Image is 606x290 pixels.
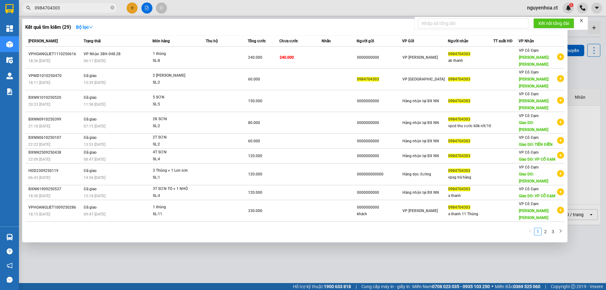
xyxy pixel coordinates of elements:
[519,142,552,147] span: Giao DĐ: TIÊN ĐIỀN
[402,172,431,176] span: Hàng dọc đường
[402,121,439,125] span: Hàng nhận tại BX NN
[279,39,298,43] span: Chưa cước
[153,211,200,218] div: SL: 11
[206,39,218,43] span: Thu hộ
[84,169,97,173] span: Đã giao
[519,55,549,67] span: [PERSON_NAME]: [PERSON_NAME]
[28,51,82,57] div: VPHOANGLIET1110250616
[448,154,470,158] span: 0984704303
[402,99,439,103] span: Hàng nhận tại BX NN
[35,4,109,11] input: Tìm tên, số ĐT hoặc mã đơn
[357,98,402,104] div: 0000000000
[153,204,200,211] div: 1 thùng
[519,157,555,162] span: Giao DĐ: VP CỔ ĐẠM
[89,25,93,29] span: down
[402,154,439,158] span: Hàng nhận tại BX NN
[153,123,200,130] div: SL: 2
[28,59,50,63] span: 18:36 [DATE]
[84,212,105,216] span: 09:47 [DATE]
[322,39,331,43] span: Nhãn
[448,211,493,217] div: a thanh 11 Thùng
[7,248,13,254] span: question-circle
[28,194,50,198] span: 18:30 [DATE]
[248,99,262,103] span: 150.000
[357,204,402,211] div: 0000000000
[542,228,549,235] li: 2
[248,139,260,143] span: 60.000
[533,18,574,28] button: Kết nối tổng đài
[557,119,564,126] span: plus-circle
[519,165,538,169] span: VP Cổ Đạm
[84,80,105,85] span: 15:39 [DATE]
[153,192,200,199] div: SL: 4
[357,138,402,145] div: 0000000000
[402,55,438,60] span: VP [PERSON_NAME]
[110,6,114,9] span: close-circle
[448,123,493,129] div: vpcd thu cước 60k n9/10
[519,92,538,96] span: VP Cổ Đạm
[84,102,105,107] span: 11:58 [DATE]
[557,53,564,60] span: plus-circle
[28,94,82,101] div: BXNN1010250520
[153,94,200,101] div: 5 SƠN
[448,139,470,143] span: 0984704303
[357,54,402,61] div: 0000000000
[519,48,538,53] span: VP Cổ Đạm
[84,187,97,191] span: Đã giao
[519,172,548,183] span: Giao DĐ: [PERSON_NAME]
[28,102,50,107] span: 20:33 [DATE]
[248,121,260,125] span: 80.000
[557,152,564,159] span: plus-circle
[557,188,564,195] span: plus-circle
[153,72,200,79] div: 2 [PERSON_NAME]
[557,137,564,144] span: plus-circle
[448,39,468,43] span: Người nhận
[448,77,470,81] span: 0984704303
[248,39,266,43] span: Tổng cước
[557,97,564,104] span: plus-circle
[519,121,548,132] span: Giao DĐ: [PERSON_NAME]
[28,212,50,216] span: 18:15 [DATE]
[402,77,445,81] span: VP [GEOGRAPHIC_DATA]
[28,204,82,211] div: VPHOANGLIET1009250286
[280,55,294,60] span: 240.000
[557,75,564,82] span: plus-circle
[519,135,538,140] span: VP Cổ Đạm
[519,194,555,198] span: Giao DĐ: VP CỔ ĐẠM
[25,24,71,31] h3: Kết quả tìm kiếm ( 29 )
[448,169,470,173] span: 0984704303
[357,153,402,159] div: 0000000000
[6,25,13,32] img: dashboard-icon
[28,149,82,156] div: BXNN2509250438
[534,228,541,235] a: 1
[7,263,13,269] span: notification
[248,209,262,213] span: 330.000
[448,174,493,181] div: vpxg trả hàng
[357,39,374,43] span: Người gửi
[248,172,262,176] span: 120.000
[28,73,82,79] div: VPMD1010250470
[519,70,538,74] span: VP Cổ Đạm
[448,192,493,199] div: a thanh
[6,57,13,63] img: warehouse-icon
[153,149,200,156] div: 4T SƠN
[28,142,50,147] span: 22:22 [DATE]
[110,5,114,11] span: close-circle
[153,116,200,123] div: 2K SƠN
[519,150,538,155] span: VP Cổ Đạm
[519,209,549,220] span: [PERSON_NAME]: [PERSON_NAME]
[402,139,439,143] span: Hàng nhận tại BX NN
[448,57,493,64] div: ab thanh
[84,142,105,147] span: 13:53 [DATE]
[557,207,564,214] span: plus-circle
[153,50,200,57] div: 1 thùng
[6,41,13,48] img: warehouse-icon
[84,117,97,121] span: Đã giao
[542,228,549,235] a: 2
[28,124,50,128] span: 21:18 [DATE]
[557,170,564,177] span: plus-circle
[153,79,200,86] div: SL: 2
[84,95,97,100] span: Đã giao
[357,77,379,81] span: 0984704303
[538,20,569,27] span: Kết nối tổng đài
